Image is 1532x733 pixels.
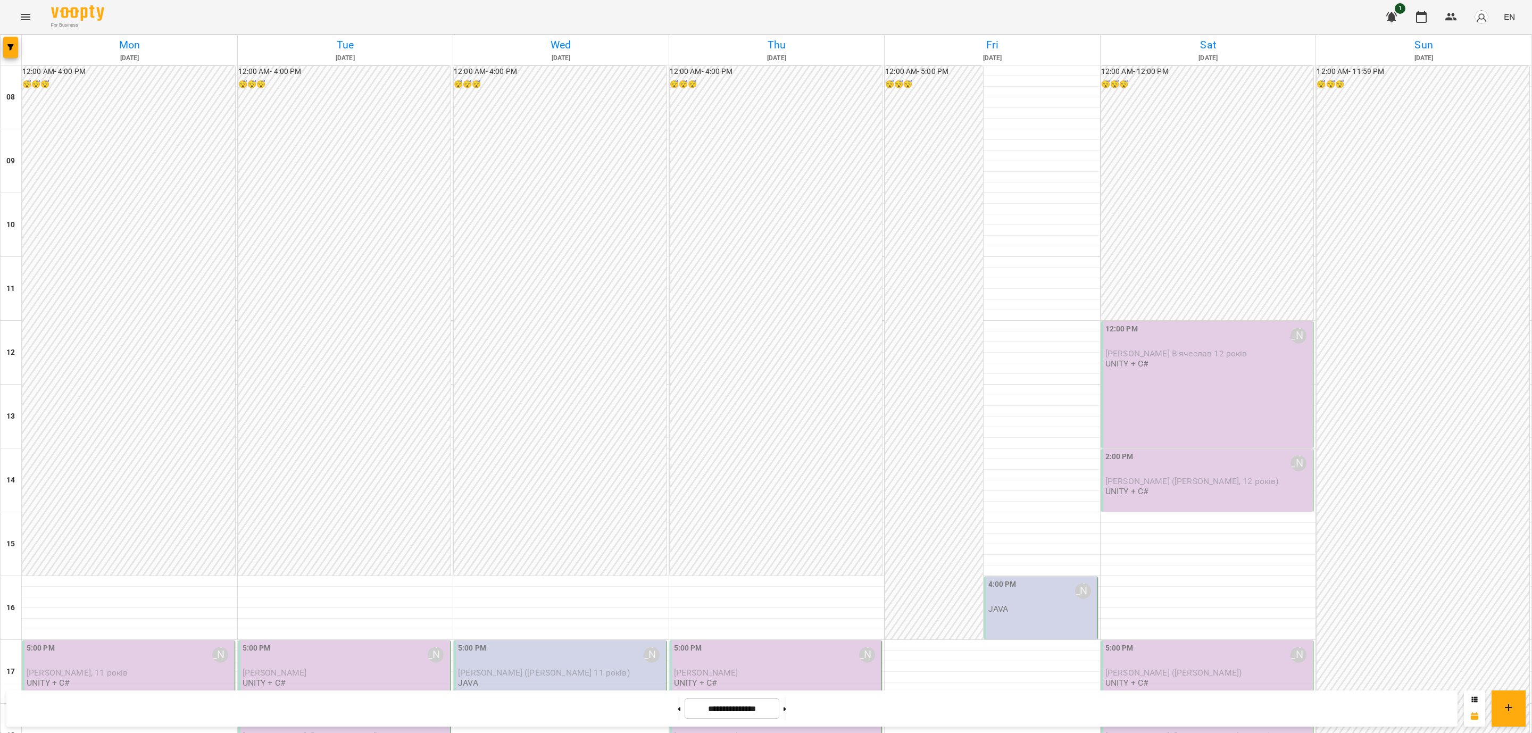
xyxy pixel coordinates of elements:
h6: 12:00 AM - 5:00 PM [885,66,983,78]
h6: 12:00 AM - 4:00 PM [454,66,667,78]
p: UNITY + C# [243,678,286,687]
h6: 😴😴😴 [22,79,235,90]
h6: 10 [6,219,15,231]
div: Саенко Олександр Олександрович [1290,328,1306,344]
p: JAVA [988,604,1009,613]
span: [PERSON_NAME] [674,668,738,678]
h6: [DATE] [23,53,236,63]
h6: [DATE] [671,53,883,63]
p: UNITY + C# [1105,678,1148,687]
h6: 16 [6,602,15,614]
h6: 15 [6,538,15,550]
h6: Sat [1102,37,1314,53]
h6: Sun [1318,37,1530,53]
h6: 13 [6,411,15,422]
h6: [DATE] [239,53,452,63]
span: [PERSON_NAME] ([PERSON_NAME], 12 років) [1105,476,1279,486]
img: Voopty Logo [51,5,104,21]
h6: 11 [6,283,15,295]
h6: 08 [6,91,15,103]
p: JAVA [458,678,478,687]
label: 5:00 PM [674,643,702,654]
span: [PERSON_NAME] ([PERSON_NAME] 11 років) [458,668,630,678]
h6: Thu [671,37,883,53]
button: EN [1500,7,1519,27]
label: 12:00 PM [1105,323,1138,335]
h6: 12:00 AM - 12:00 PM [1101,66,1314,78]
span: 1 [1395,3,1405,14]
h6: [DATE] [1102,53,1314,63]
button: Menu [13,4,38,30]
h6: 12 [6,347,15,359]
span: [PERSON_NAME], 11 років [27,668,128,678]
label: 5:00 PM [1105,643,1134,654]
div: Саенко Олександр Олександрович [859,647,875,663]
label: 5:00 PM [243,643,271,654]
div: Саенко Олександр Олександрович [1290,647,1306,663]
span: EN [1504,11,1515,22]
div: Саенко Олександр Олександрович [644,647,660,663]
p: UNITY + C# [674,678,717,687]
h6: 12:00 AM - 4:00 PM [238,66,451,78]
h6: 12:00 AM - 11:59 PM [1317,66,1529,78]
h6: 😴😴😴 [1101,79,1314,90]
span: For Business [51,22,104,29]
h6: Fri [886,37,1098,53]
h6: Mon [23,37,236,53]
div: Саенко Олександр Олександрович [428,647,444,663]
h6: 12:00 AM - 4:00 PM [670,66,882,78]
label: 5:00 PM [458,643,486,654]
h6: Wed [455,37,667,53]
div: Саенко Олександр Олександрович [1075,583,1091,599]
p: UNITY + C# [1105,487,1148,496]
h6: 17 [6,666,15,678]
h6: [DATE] [886,53,1098,63]
h6: 09 [6,155,15,167]
span: [PERSON_NAME] [243,668,307,678]
p: UNITY + C# [27,678,70,687]
h6: Tue [239,37,452,53]
h6: 14 [6,474,15,486]
span: [PERSON_NAME] ([PERSON_NAME]) [1105,668,1242,678]
h6: 😴😴😴 [1317,79,1529,90]
div: Саенко Олександр Олександрович [1290,455,1306,471]
img: avatar_s.png [1474,10,1489,24]
h6: [DATE] [455,53,667,63]
h6: 😴😴😴 [454,79,667,90]
label: 5:00 PM [27,643,55,654]
span: [PERSON_NAME] В'ячеслав 12 років [1105,348,1247,359]
h6: 😴😴😴 [238,79,451,90]
h6: 😴😴😴 [885,79,983,90]
h6: 12:00 AM - 4:00 PM [22,66,235,78]
div: Саенко Олександр Олександрович [212,647,228,663]
p: UNITY + C# [1105,359,1148,368]
h6: 😴😴😴 [670,79,882,90]
h6: [DATE] [1318,53,1530,63]
label: 4:00 PM [988,579,1017,590]
label: 2:00 PM [1105,451,1134,463]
